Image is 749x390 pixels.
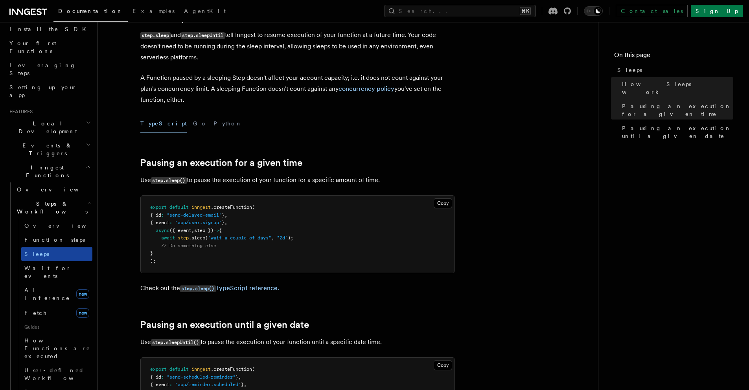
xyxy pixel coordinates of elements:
[616,5,688,17] a: Contact sales
[161,243,216,248] span: // Do something else
[241,382,244,387] span: }
[385,5,536,17] button: Search...⌘K
[140,32,171,39] code: step.sleep
[9,26,91,32] span: Install the SDK
[21,333,92,363] a: How Functions are executed
[169,382,172,387] span: :
[128,2,179,21] a: Examples
[14,182,92,197] a: Overview
[21,305,92,321] a: Fetchnew
[24,287,70,301] span: AI Inference
[271,235,274,241] span: ,
[222,212,225,218] span: }
[622,124,733,140] span: Pausing an execution until a given date
[614,50,733,63] h4: On this page
[150,258,156,264] span: );
[9,62,76,76] span: Leveraging Steps
[24,237,85,243] span: Function steps
[191,228,194,233] span: ,
[21,261,92,283] a: Wait for events
[225,212,227,218] span: ,
[619,77,733,99] a: How Sleeps work
[161,374,164,380] span: :
[6,58,92,80] a: Leveraging Steps
[169,366,189,372] span: default
[205,235,208,241] span: (
[191,204,211,210] span: inngest
[184,8,226,14] span: AgentKit
[76,308,89,318] span: new
[520,7,531,15] kbd: ⌘K
[238,374,241,380] span: ,
[179,2,230,21] a: AgentKit
[211,366,252,372] span: .createFunction
[211,204,252,210] span: .createFunction
[150,382,169,387] span: { event
[150,212,161,218] span: { id
[140,157,302,168] a: Pausing an execution for a given time
[151,177,187,184] code: step.sleep()
[150,366,167,372] span: export
[53,2,128,22] a: Documentation
[169,220,172,225] span: :
[161,212,164,218] span: :
[9,40,56,54] span: Your first Functions
[178,235,189,241] span: step
[236,374,238,380] span: }
[6,142,86,157] span: Events & Triggers
[24,223,105,229] span: Overview
[434,198,452,208] button: Copy
[140,115,187,132] button: TypeScript
[194,228,213,233] span: step })
[24,337,90,359] span: How Functions are executed
[339,85,394,92] a: concurrency policy
[175,382,241,387] span: "app/reminder.scheduled"
[140,337,455,348] p: Use to pause the execution of your function until a specific date time.
[6,138,92,160] button: Events & Triggers
[21,321,92,333] span: Guides
[156,228,169,233] span: async
[14,197,92,219] button: Steps & Workflows
[213,115,242,132] button: Python
[6,120,86,135] span: Local Development
[193,115,207,132] button: Go
[584,6,603,16] button: Toggle dark mode
[24,367,95,381] span: User-defined Workflows
[614,63,733,77] a: Sleeps
[58,8,123,14] span: Documentation
[76,289,89,299] span: new
[21,283,92,305] a: AI Inferencenew
[24,310,47,316] span: Fetch
[21,247,92,261] a: Sleeps
[169,204,189,210] span: default
[21,233,92,247] a: Function steps
[6,36,92,58] a: Your first Functions
[140,72,455,105] p: A Function paused by a sleeping Step doesn't affect your account capacity; i.e. it does not count...
[21,363,92,385] a: User-defined Workflows
[151,339,201,346] code: step.sleepUntil()
[17,186,98,193] span: Overview
[175,220,222,225] span: "app/user.signup"
[622,102,733,118] span: Pausing an execution for a given time
[150,204,167,210] span: export
[6,160,92,182] button: Inngest Functions
[6,116,92,138] button: Local Development
[133,8,175,14] span: Examples
[150,220,169,225] span: { event
[434,360,452,370] button: Copy
[288,235,293,241] span: );
[180,285,216,292] code: step.sleep()
[140,319,309,330] a: Pausing an execution until a given date
[180,284,279,292] a: step.sleep()TypeScript reference.
[24,265,71,279] span: Wait for events
[150,250,153,256] span: }
[691,5,743,17] a: Sign Up
[161,235,175,241] span: await
[9,84,77,98] span: Setting up your app
[252,204,255,210] span: (
[140,283,455,294] p: Check out the
[6,164,85,179] span: Inngest Functions
[252,366,255,372] span: (
[21,219,92,233] a: Overview
[189,235,205,241] span: .sleep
